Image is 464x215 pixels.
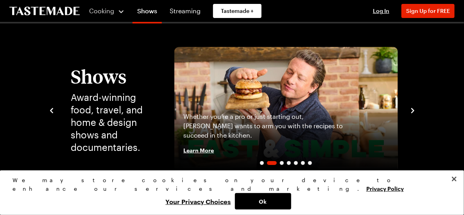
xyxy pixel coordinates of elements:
button: Ok [235,193,291,210]
span: Go to slide 5 [294,161,298,165]
a: To Tastemade Home Page [9,7,80,16]
img: Jamie Oliver: Fast & Simple [174,47,398,173]
button: Sign Up for FREE [401,4,455,18]
div: We may store cookies on your device to enhance our services and marketing. [13,176,445,193]
button: navigate to next item [409,105,417,115]
span: Go to slide 3 [280,161,284,165]
a: Shows [133,2,162,23]
button: navigate to previous item [48,105,56,115]
span: Sign Up for FREE [406,7,450,14]
p: Award-winning food, travel, and home & design shows and documentaries. [71,91,159,154]
span: Go to slide 7 [308,161,312,165]
span: Cooking [90,7,115,14]
span: Go to slide 2 [267,161,277,165]
button: Log In [365,7,397,15]
a: More information about your privacy, opens in a new tab [366,185,404,192]
h1: Shows [71,66,159,86]
p: Whether you’re a pro or just starting out, [PERSON_NAME] wants to arm you with the recipes to suc... [184,112,348,140]
span: Learn More [184,146,214,154]
span: Log In [373,7,389,14]
span: Go to slide 6 [301,161,305,165]
span: Tastemade + [221,7,254,15]
span: Go to slide 1 [260,161,264,165]
span: Go to slide 4 [287,161,291,165]
div: 2 / 7 [174,47,398,173]
a: Tastemade + [213,4,262,18]
button: Cooking [89,2,125,20]
button: Close [446,170,463,188]
a: Jamie Oliver: Fast & SimpleWhether you’re a pro or just starting out, [PERSON_NAME] wants to arm ... [174,47,398,173]
button: Your Privacy Choices [162,193,235,210]
div: Privacy [13,176,445,210]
